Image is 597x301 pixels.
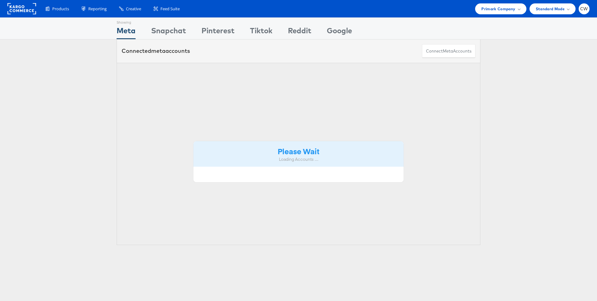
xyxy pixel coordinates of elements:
[88,6,107,12] span: Reporting
[151,25,186,39] div: Snapchat
[327,25,352,39] div: Google
[151,47,165,54] span: meta
[536,6,565,12] span: Standard Mode
[117,25,136,39] div: Meta
[481,6,515,12] span: Primark Company
[422,44,475,58] button: ConnectmetaAccounts
[117,18,136,25] div: Showing
[160,6,180,12] span: Feed Suite
[52,6,69,12] span: Products
[198,156,399,162] div: Loading Accounts ....
[580,7,588,11] span: CW
[288,25,311,39] div: Reddit
[443,48,453,54] span: meta
[122,47,190,55] div: Connected accounts
[278,146,319,156] strong: Please Wait
[126,6,141,12] span: Creative
[201,25,234,39] div: Pinterest
[250,25,272,39] div: Tiktok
